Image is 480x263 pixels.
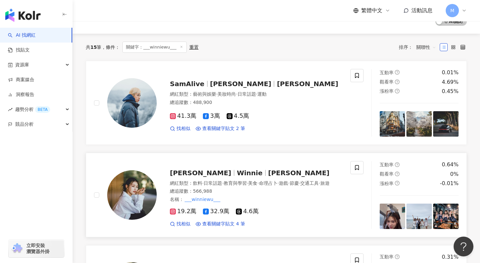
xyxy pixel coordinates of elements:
[170,180,342,187] div: 網紅類型 ：
[8,77,34,83] a: 商案媒合
[11,243,23,254] img: chrome extension
[107,78,157,128] img: KOL Avatar
[395,254,400,259] span: question-circle
[380,171,394,177] span: 觀看率
[236,208,259,215] span: 4.6萬
[380,204,405,229] img: post-image
[170,113,196,119] span: 41.3萬
[288,181,289,186] span: ·
[15,102,50,117] span: 趨勢分析
[203,208,229,215] span: 32.9萬
[227,113,249,119] span: 4.5萬
[440,180,459,187] div: -0.01%
[193,91,216,97] span: 藝術與娛樂
[411,7,432,14] span: 活動訊息
[202,125,245,132] span: 查看關鍵字貼文 2 筆
[259,181,277,186] span: 命理占卜
[433,111,459,137] img: post-image
[395,162,400,167] span: question-circle
[204,181,222,186] span: 日常話題
[450,171,459,178] div: 0%
[203,113,220,119] span: 3萬
[202,221,245,227] span: 查看關鍵字貼文 4 筆
[8,47,30,53] a: 找貼文
[5,9,41,22] img: logo
[279,181,288,186] span: 遊戲
[257,181,259,186] span: ·
[395,89,400,93] span: question-circle
[176,221,190,227] span: 找相似
[101,45,120,50] span: 條件 ：
[170,80,205,88] span: SamAlive
[35,106,50,113] div: BETA
[395,70,400,75] span: question-circle
[170,169,231,177] span: [PERSON_NAME]
[236,91,237,97] span: ·
[277,80,338,88] span: [PERSON_NAME]
[237,169,263,177] span: Winnie
[8,91,34,98] a: 洞察報告
[15,57,29,72] span: 資源庫
[395,80,400,84] span: question-circle
[299,181,300,186] span: ·
[8,107,13,112] span: rise
[170,221,190,227] a: 找相似
[268,169,330,177] span: [PERSON_NAME]
[256,91,257,97] span: ·
[107,170,157,220] img: KOL Avatar
[238,91,256,97] span: 日常話題
[196,221,245,227] a: 查看關鍵字貼文 4 筆
[170,99,342,106] div: 總追蹤數 ： 488,900
[184,196,221,203] mark: ___winniewu___
[277,181,279,186] span: ·
[442,88,459,95] div: 0.45%
[450,7,454,14] span: M
[90,45,97,50] span: 15
[170,188,342,195] div: 總追蹤數 ： 566,988
[247,181,248,186] span: ·
[380,111,405,137] img: post-image
[8,32,36,39] a: searchAI 找網紅
[433,204,459,229] img: post-image
[26,243,49,254] span: 立即安裝 瀏覽器外掛
[380,181,394,186] span: 漲粉率
[380,254,394,259] span: 互動率
[361,7,382,14] span: 繁體中文
[416,42,436,52] span: 關聯性
[406,204,432,229] img: post-image
[86,153,467,237] a: KOL Avatar[PERSON_NAME]Winnie[PERSON_NAME]網紅類型：飲料·日常話題·教育與學習·美食·命理占卜·遊戲·節慶·交通工具·旅遊總追蹤數：566,988名稱：...
[170,196,221,203] span: 名稱 ：
[257,91,267,97] span: 運動
[380,88,394,94] span: 漲粉率
[193,181,202,186] span: 飲料
[176,125,190,132] span: 找相似
[222,181,223,186] span: ·
[380,70,394,75] span: 互動率
[290,181,299,186] span: 節慶
[442,161,459,168] div: 0.64%
[202,181,204,186] span: ·
[15,117,34,132] span: 競品分析
[248,181,257,186] span: 美食
[395,172,400,176] span: question-circle
[320,181,330,186] span: 旅遊
[9,240,64,257] a: chrome extension立即安裝 瀏覽器外掛
[170,91,342,98] div: 網紅類型 ：
[86,45,101,50] div: 共 筆
[406,111,432,137] img: post-image
[442,69,459,76] div: 0.01%
[196,125,245,132] a: 查看關鍵字貼文 2 筆
[189,45,199,50] div: 重置
[217,91,236,97] span: 美妝時尚
[319,181,320,186] span: ·
[442,79,459,86] div: 4.69%
[395,181,400,185] span: question-circle
[224,181,247,186] span: 教育與學習
[170,208,196,215] span: 19.2萬
[122,42,186,53] span: 關鍵字：___winniewu___
[210,80,272,88] span: [PERSON_NAME]
[380,79,394,84] span: 觀看率
[454,237,473,256] iframe: Help Scout Beacon - Open
[170,125,190,132] a: 找相似
[86,61,467,145] a: KOL AvatarSamAlive[PERSON_NAME][PERSON_NAME]網紅類型：藝術與娛樂·美妝時尚·日常話題·運動總追蹤數：488,90041.3萬3萬4.5萬找相似查看關鍵...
